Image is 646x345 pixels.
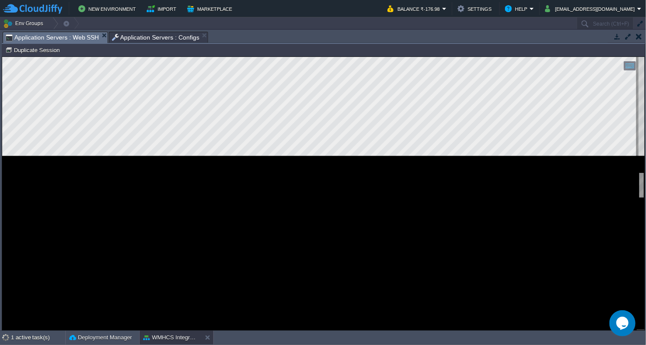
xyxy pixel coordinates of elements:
[5,46,62,54] button: Duplicate Session
[545,3,637,14] button: [EMAIL_ADDRESS][DOMAIN_NAME]
[143,333,198,342] button: WMHCS Integration
[458,3,494,14] button: Settings
[147,3,179,14] button: Import
[78,3,138,14] button: New Environment
[387,3,442,14] button: Balance ₹-176.98
[3,3,62,14] img: CloudJiffy
[69,333,132,342] button: Deployment Manager
[6,32,99,43] span: Application Servers : Web SSH
[505,3,530,14] button: Help
[3,17,46,30] button: Env Groups
[609,310,637,336] iframe: chat widget
[11,331,65,345] div: 1 active task(s)
[112,32,200,43] span: Application Servers : Configs
[187,3,235,14] button: Marketplace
